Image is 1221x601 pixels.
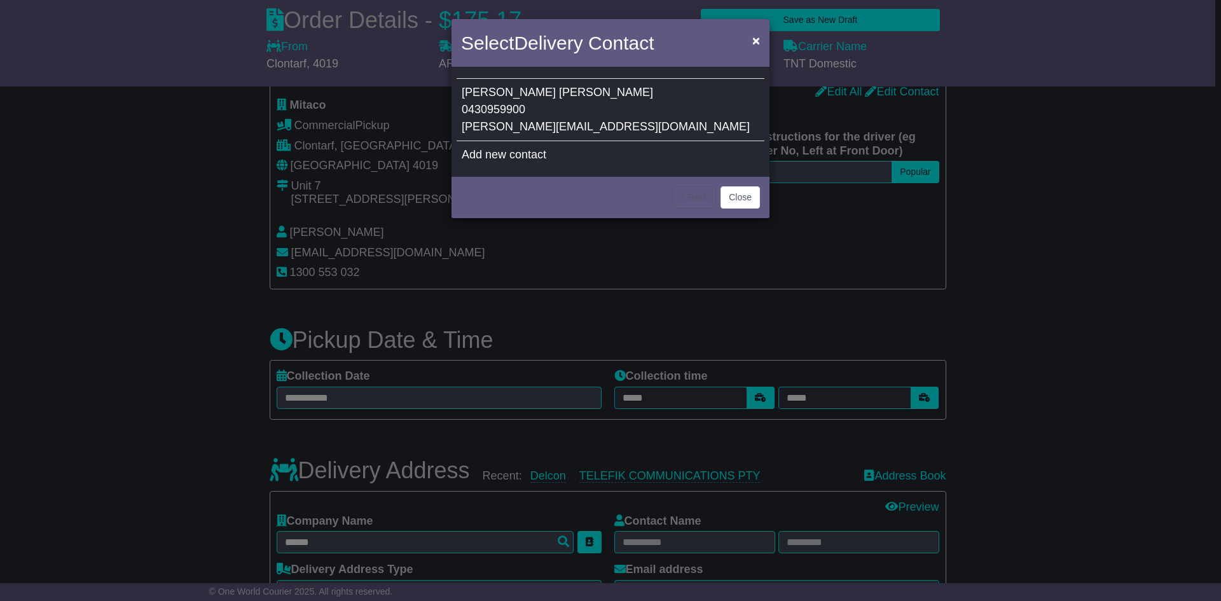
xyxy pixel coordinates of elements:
span: Add new contact [462,148,546,161]
button: Close [721,186,760,209]
span: [PERSON_NAME] [559,86,653,99]
span: × [752,33,760,48]
span: [PERSON_NAME][EMAIL_ADDRESS][DOMAIN_NAME] [462,120,750,133]
span: [PERSON_NAME] [462,86,556,99]
span: Contact [588,32,654,53]
span: Delivery [514,32,583,53]
button: Close [746,27,766,53]
button: < Back [672,186,716,209]
span: 0430959900 [462,103,525,116]
h4: Select [461,29,654,57]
